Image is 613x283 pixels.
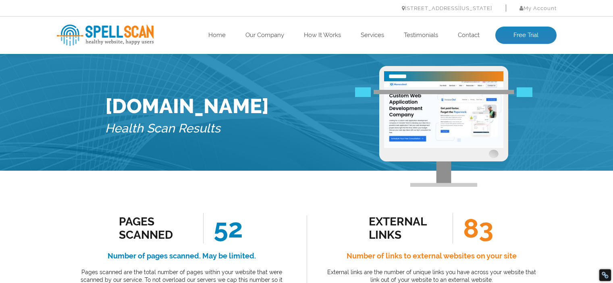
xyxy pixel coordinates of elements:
div: Pages Scanned [119,215,192,242]
h5: Health Scan Results [105,118,269,139]
img: Free Webiste Analysis [379,66,508,187]
span: 52 [203,213,243,244]
h1: [DOMAIN_NAME] [105,94,269,118]
img: Free Webiste Analysis [355,89,532,99]
span: 83 [453,213,493,244]
h4: Number of links to external websites on your site [325,250,538,262]
h4: Number of pages scanned. May be limited. [75,250,289,262]
img: Free Website Analysis [384,81,503,148]
div: Restore Info Box &#10;&#10;NoFollow Info:&#10; META-Robots NoFollow: &#09;true&#10; META-Robots N... [601,271,609,279]
div: external links [369,215,442,242]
